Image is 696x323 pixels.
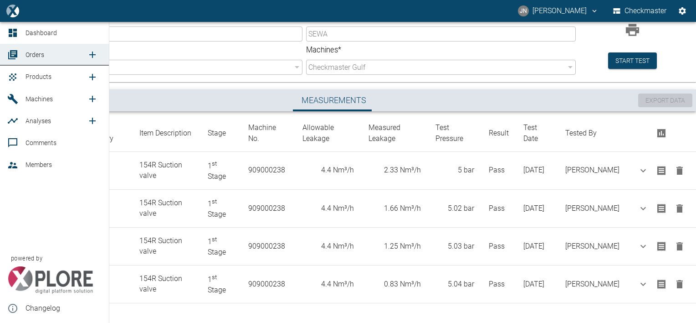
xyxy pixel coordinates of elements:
[132,151,201,189] td: 154R Suction valve
[295,115,362,152] th: Allowable Leakage
[33,11,235,22] label: Order Number
[241,266,295,303] td: 909000238
[674,3,691,19] button: Settings
[241,151,295,189] td: 909000238
[361,266,428,303] td: 0.83 Nm³/h
[132,266,201,303] td: 154R Suction valve
[361,115,428,152] th: Measured Leakage
[428,266,481,303] td: 5.04 bar
[306,11,508,22] label: Customer
[516,266,558,303] td: [DATE]
[306,60,576,75] div: Checkmaster Gulf
[294,89,374,111] button: Measurements
[611,3,669,19] button: Checkmaster
[212,198,217,205] sup: st
[516,115,558,152] th: Test Date
[208,199,226,219] span: Stage
[200,115,241,152] th: Stage
[26,51,44,58] span: Orders
[33,60,302,75] div: [GEOGRAPHIC_DATA]
[481,115,516,152] th: Result
[481,228,516,266] td: Pass
[361,228,428,266] td: 1.25 Nm³/h
[306,45,508,56] label: Machines *
[26,95,53,103] span: Machines
[241,228,295,266] td: 909000238
[558,228,627,266] td: [PERSON_NAME]
[208,275,217,284] span: 1
[516,151,558,189] td: [DATE]
[26,117,51,125] span: Analyses
[132,115,201,152] th: Item Description
[83,68,102,86] a: new /product/list/0
[33,26,302,42] input: Order Number
[26,161,52,168] span: Members
[6,5,19,17] img: logo
[361,190,428,228] td: 1.66 Nm³/h
[481,151,516,189] td: Pass
[26,29,57,36] span: Dashboard
[33,45,235,56] label: Location *
[558,151,627,189] td: [PERSON_NAME]
[652,199,670,218] div: Print Label
[652,275,670,293] div: Print Label
[428,151,481,189] td: 5 bar
[295,151,362,189] td: 4.4 Nm³/h
[517,3,600,19] button: jayan.nair@neuman-esser.ae
[652,237,670,255] div: Print Label
[132,190,201,228] td: 154R Suction valve
[241,115,295,152] th: Machine No.
[83,90,102,108] a: new /machines
[212,160,217,167] sup: st
[361,151,428,189] td: 2.33 Nm³/h
[208,237,226,256] span: Stage
[208,199,217,208] span: 1
[634,124,689,142] div: Print All Labels
[558,190,627,228] td: [PERSON_NAME]
[132,228,201,266] td: 154R Suction valve
[621,18,644,42] div: Print Report for 855702
[652,161,670,180] div: Print Label
[306,26,576,42] input: Customer
[212,236,217,243] sup: st
[212,274,217,281] sup: st
[241,190,295,228] td: 909000238
[516,190,558,228] td: [DATE]
[295,266,362,303] td: 4.4 Nm³/h
[83,46,102,64] a: new /order/list/0
[481,266,516,303] td: Pass
[208,237,217,246] span: 1
[428,115,481,152] th: Test Pressure
[26,139,56,146] span: Comments
[208,161,217,170] span: 1
[558,266,627,303] td: [PERSON_NAME]
[608,52,657,69] button: Start test
[7,266,93,294] img: Xplore Logo
[26,303,102,314] span: Changelog
[428,228,481,266] td: 5.03 bar
[516,228,558,266] td: [DATE]
[295,190,362,228] td: 4.4 Nm³/h
[295,228,362,266] td: 4.4 Nm³/h
[481,190,516,228] td: Pass
[26,73,51,80] span: Products
[518,5,529,16] div: JN
[208,161,226,181] span: Stage
[558,115,627,152] th: Tested By
[83,112,102,130] a: new /analyses/list/0
[428,190,481,228] td: 5.02 bar
[208,275,226,294] span: Stage
[11,254,42,263] span: powered by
